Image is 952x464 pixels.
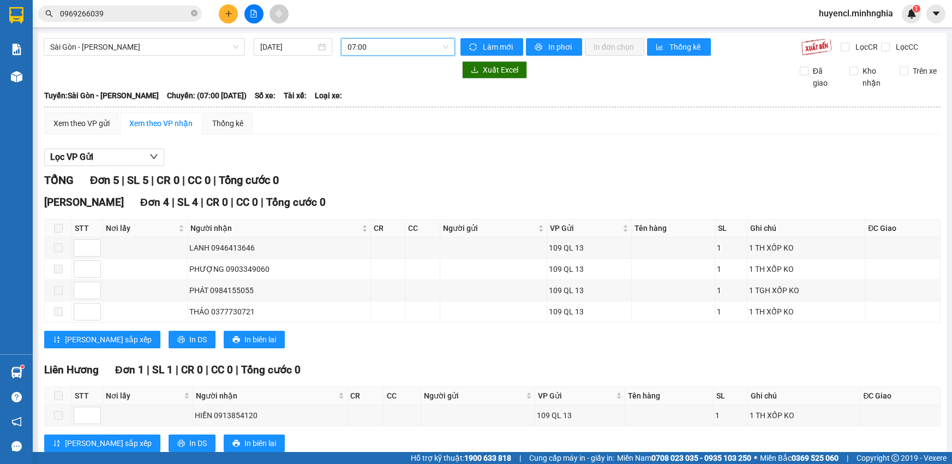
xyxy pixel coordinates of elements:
span: VP Gửi [538,390,614,402]
span: printer [177,336,185,344]
div: 1 TH XỐP KO [750,409,859,421]
span: Tổng cước 0 [241,364,301,376]
span: ⚪️ [754,456,757,460]
button: printerIn phơi [526,38,582,56]
span: Lọc CR [851,41,879,53]
button: printerIn DS [169,331,215,348]
td: 109 QL 13 [547,280,632,301]
img: 9k= [801,38,832,56]
img: warehouse-icon [11,71,22,82]
span: question-circle [11,392,22,402]
b: Tuyến: Sài Gòn - [PERSON_NAME] [44,91,159,100]
span: VP Gửi [550,222,620,234]
span: down [149,152,158,161]
input: Tìm tên, số ĐT hoặc mã đơn [60,8,189,20]
div: 1 [717,242,745,254]
th: Ghi chú [748,387,861,405]
span: CC 0 [211,364,233,376]
span: CC 0 [188,174,211,187]
div: Thống kê [212,117,243,129]
span: printer [232,336,240,344]
div: 1 [717,284,745,296]
td: 109 QL 13 [547,301,632,323]
span: Làm mới [483,41,514,53]
span: Đã giao [809,65,841,89]
span: Tổng cước 0 [219,174,279,187]
span: caret-down [931,9,941,19]
span: Liên Hương [44,364,99,376]
div: THẢO 0377730721 [189,306,369,318]
div: LANH 0946413646 [189,242,369,254]
span: Lọc CC [891,41,920,53]
span: | [172,196,175,209]
sup: 1 [21,365,24,368]
button: sort-ascending[PERSON_NAME] sắp xếp [44,331,160,348]
span: [PERSON_NAME] [44,196,124,209]
span: Người nhận [190,222,360,234]
span: CR 0 [206,196,228,209]
span: | [147,364,149,376]
span: | [176,364,178,376]
span: sync [469,43,478,52]
button: sort-ascending[PERSON_NAME] sắp xếp [44,435,160,452]
span: Thống kê [669,41,702,53]
button: file-add [244,4,264,23]
span: Chuyến: (07:00 [DATE]) [167,90,247,102]
span: | [261,196,264,209]
th: STT [72,387,103,405]
span: Trên xe [908,65,941,77]
span: printer [535,43,544,52]
button: printerIn biên lai [224,331,285,348]
th: Ghi chú [747,219,865,237]
button: printerIn DS [169,435,215,452]
span: printer [177,439,185,448]
span: Tài xế: [284,90,307,102]
button: aim [270,4,289,23]
span: In phơi [548,41,573,53]
button: In đơn chọn [585,38,644,56]
input: 13/09/2025 [260,41,316,53]
img: icon-new-feature [907,9,917,19]
span: aim [275,10,283,17]
button: plus [219,4,238,23]
img: logo-vxr [9,7,23,23]
span: | [201,196,203,209]
span: Người gửi [424,390,524,402]
div: 109 QL 13 [549,263,630,275]
th: CC [405,219,440,237]
th: ĐC Giao [860,387,941,405]
button: caret-down [926,4,945,23]
th: SL [714,387,748,405]
span: bar-chart [656,43,665,52]
span: In biên lai [244,437,276,449]
div: 1 [717,263,745,275]
td: 109 QL 13 [547,259,632,280]
th: STT [72,219,103,237]
span: 07:00 [348,39,448,55]
th: CC [384,387,421,405]
span: | [122,174,124,187]
span: Loại xe: [315,90,342,102]
span: Đơn 1 [115,364,144,376]
span: | [847,452,848,464]
div: PHƯỢNG 0903349060 [189,263,369,275]
td: 109 QL 13 [547,237,632,259]
span: Đơn 5 [90,174,119,187]
sup: 1 [913,5,920,13]
div: HIỀN 0913854120 [195,409,345,421]
td: 109 QL 13 [535,405,625,426]
img: solution-icon [11,44,22,55]
span: SL 5 [127,174,148,187]
strong: 0708 023 035 - 0935 103 250 [651,454,751,462]
span: | [519,452,521,464]
span: Số xe: [255,90,276,102]
th: Tên hàng [632,219,715,237]
div: 109 QL 13 [549,306,630,318]
span: | [213,174,216,187]
span: Xuất Excel [483,64,518,76]
span: | [151,174,154,187]
strong: 1900 633 818 [464,454,511,462]
span: Nơi lấy [106,222,176,234]
span: [PERSON_NAME] sắp xếp [65,437,152,449]
strong: 0369 525 060 [792,454,839,462]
